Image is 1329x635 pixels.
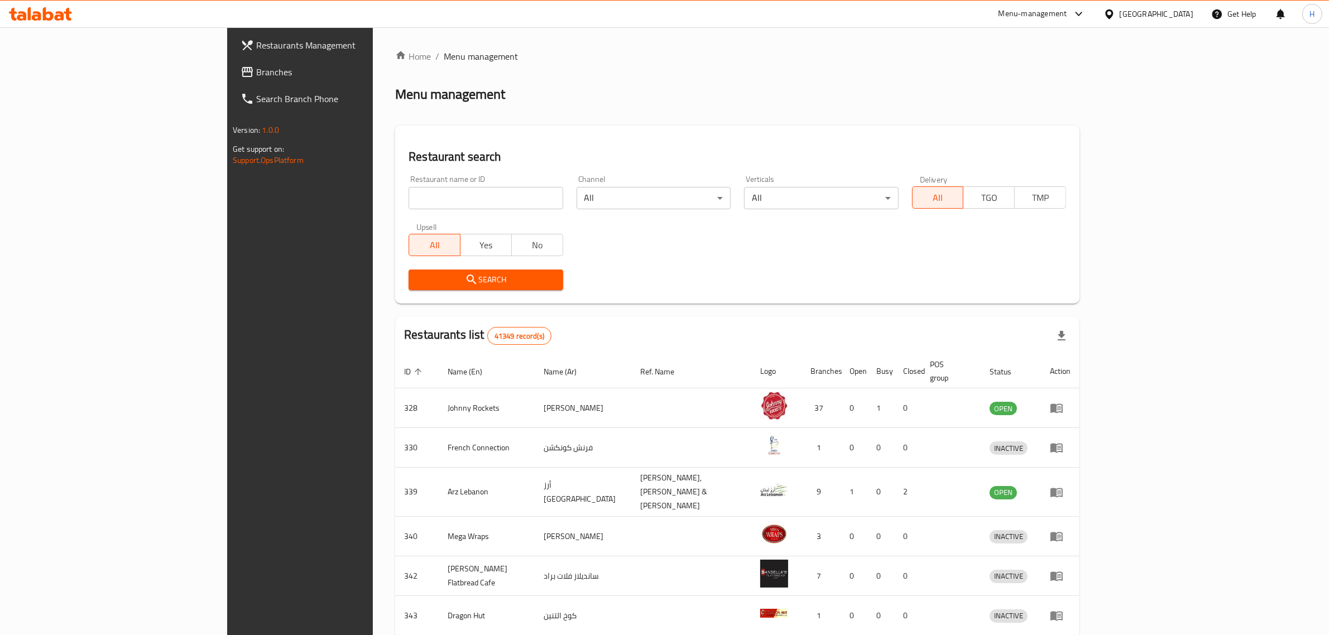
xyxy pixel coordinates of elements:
[535,468,632,517] td: أرز [GEOGRAPHIC_DATA]
[233,153,304,167] a: Support.OpsPlatform
[232,32,449,59] a: Restaurants Management
[1050,401,1071,415] div: Menu
[439,517,535,556] td: Mega Wraps
[233,123,260,137] span: Version:
[516,237,559,253] span: No
[1019,190,1062,206] span: TMP
[990,402,1017,415] div: OPEN
[439,556,535,596] td: [PERSON_NAME] Flatbread Cafe
[760,431,788,459] img: French Connection
[802,354,841,388] th: Branches
[802,428,841,468] td: 1
[963,186,1015,209] button: TGO
[894,556,921,596] td: 0
[760,476,788,504] img: Arz Lebanon
[444,50,518,63] span: Menu management
[867,428,894,468] td: 0
[912,186,964,209] button: All
[1041,354,1079,388] th: Action
[577,187,731,209] div: All
[641,365,689,378] span: Ref. Name
[990,486,1017,499] span: OPEN
[802,517,841,556] td: 3
[232,59,449,85] a: Branches
[256,92,440,105] span: Search Branch Phone
[841,428,867,468] td: 0
[409,234,460,256] button: All
[535,388,632,428] td: [PERSON_NAME]
[262,123,279,137] span: 1.0.0
[990,486,1017,499] div: OPEN
[802,556,841,596] td: 7
[1014,186,1066,209] button: TMP
[535,428,632,468] td: فرنش كونكشن
[917,190,959,206] span: All
[544,365,591,378] span: Name (Ar)
[894,428,921,468] td: 0
[232,85,449,112] a: Search Branch Phone
[535,517,632,556] td: [PERSON_NAME]
[744,187,898,209] div: All
[867,354,894,388] th: Busy
[894,517,921,556] td: 0
[894,388,921,428] td: 0
[1048,323,1075,349] div: Export file
[488,331,551,341] span: 41349 record(s)
[439,468,535,517] td: Arz Lebanon
[968,190,1010,206] span: TGO
[416,223,437,230] label: Upsell
[867,556,894,596] td: 0
[418,273,554,287] span: Search
[894,354,921,388] th: Closed
[1050,441,1071,454] div: Menu
[1050,530,1071,543] div: Menu
[990,402,1017,415] span: OPEN
[395,85,505,103] h2: Menu management
[867,388,894,428] td: 1
[409,270,563,290] button: Search
[632,468,752,517] td: [PERSON_NAME],[PERSON_NAME] & [PERSON_NAME]
[990,609,1028,623] div: INACTIVE
[1050,485,1071,499] div: Menu
[1309,8,1314,20] span: H
[395,50,1079,63] nav: breadcrumb
[465,237,507,253] span: Yes
[760,599,788,627] img: Dragon Hut
[841,354,867,388] th: Open
[990,570,1028,583] span: INACTIVE
[404,326,551,345] h2: Restaurants list
[867,517,894,556] td: 0
[460,234,512,256] button: Yes
[990,530,1028,543] span: INACTIVE
[990,365,1026,378] span: Status
[990,530,1028,543] div: INACTIVE
[414,237,456,253] span: All
[841,388,867,428] td: 0
[999,7,1067,21] div: Menu-management
[1050,569,1071,583] div: Menu
[990,609,1028,622] span: INACTIVE
[867,468,894,517] td: 0
[511,234,563,256] button: No
[448,365,497,378] span: Name (En)
[760,560,788,588] img: Sandella's Flatbread Cafe
[409,187,563,209] input: Search for restaurant name or ID..
[841,468,867,517] td: 1
[802,468,841,517] td: 9
[256,39,440,52] span: Restaurants Management
[751,354,802,388] th: Logo
[841,556,867,596] td: 0
[920,175,948,183] label: Delivery
[439,428,535,468] td: French Connection
[802,388,841,428] td: 37
[233,142,284,156] span: Get support on:
[841,517,867,556] td: 0
[1050,609,1071,622] div: Menu
[409,148,1066,165] h2: Restaurant search
[990,442,1028,455] span: INACTIVE
[535,556,632,596] td: سانديلاز فلات براد
[439,388,535,428] td: Johnny Rockets
[256,65,440,79] span: Branches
